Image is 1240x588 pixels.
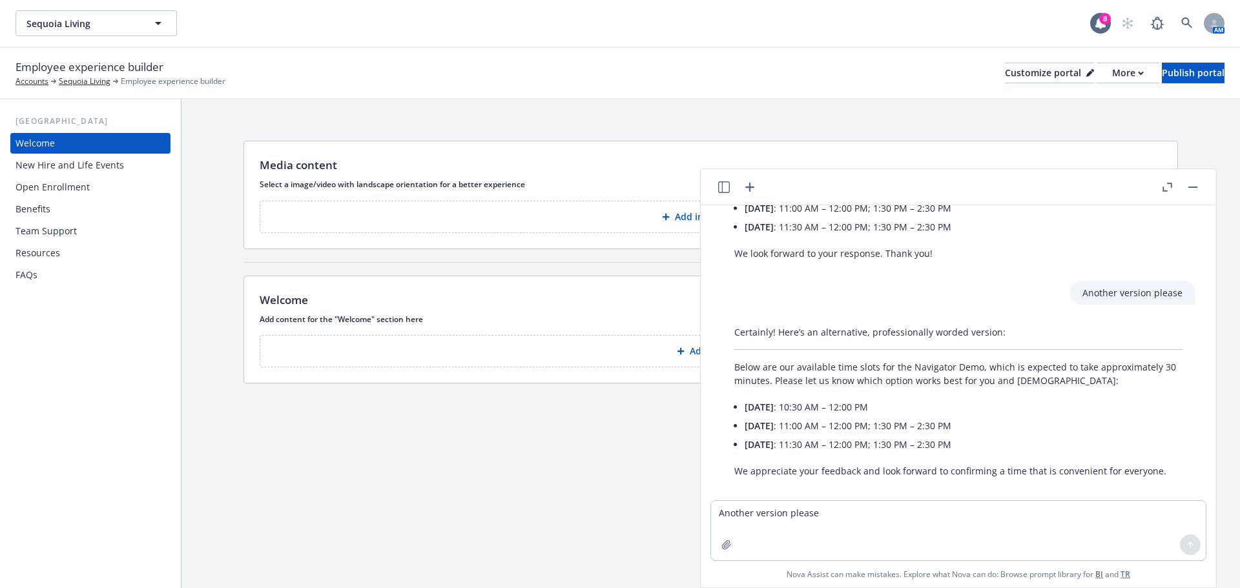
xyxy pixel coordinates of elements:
[260,335,1162,367] button: Add content
[690,345,745,358] p: Add content
[1112,63,1144,83] div: More
[1174,10,1200,36] a: Search
[26,17,138,30] span: Sequoia Living
[1121,569,1130,580] a: TR
[15,243,60,263] div: Resources
[745,398,1183,416] li: : 10:30 AM – 12:00 PM
[15,133,55,154] div: Welcome
[10,177,170,198] a: Open Enrollment
[1082,286,1183,299] p: Another version please
[10,265,170,285] a: FAQs
[15,221,77,241] div: Team Support
[706,561,1211,587] span: Nova Assist can make mistakes. Explore what Nova can do: Browse prompt library for and
[1097,63,1159,83] button: More
[10,221,170,241] a: Team Support
[121,76,225,87] span: Employee experience builder
[745,435,1183,454] li: : 11:30 AM – 12:00 PM; 1:30 PM – 2:30 PM
[1099,13,1111,25] div: 8
[745,416,1183,435] li: : 11:00 AM – 12:00 PM; 1:30 PM – 2:30 PM
[260,201,1162,233] button: Add image or video
[10,133,170,154] a: Welcome
[734,247,1183,260] p: We look forward to your response. Thank you!
[745,420,774,432] span: [DATE]
[734,325,1183,339] p: Certainly! Here’s an alternative, professionally worded version:
[260,157,337,174] p: Media content
[1115,10,1141,36] a: Start snowing
[10,155,170,176] a: New Hire and Life Events
[745,218,1183,236] li: : 11:30 AM – 12:00 PM; 1:30 PM – 2:30 PM
[10,199,170,219] a: Benefits
[260,292,308,309] p: Welcome
[15,10,177,36] button: Sequoia Living
[745,199,1183,218] li: : 11:00 AM – 12:00 PM; 1:30 PM – 2:30 PM
[745,221,774,233] span: [DATE]
[1095,569,1103,580] a: BI
[260,179,1162,190] p: Select a image/video with landscape orientation for a better experience
[1144,10,1170,36] a: Report a Bug
[675,210,760,223] p: Add image or video
[734,464,1183,478] p: We appreciate your feedback and look forward to confirming a time that is convenient for everyone.
[260,314,1162,325] p: Add content for the "Welcome" section here
[745,438,774,451] span: [DATE]
[10,243,170,263] a: Resources
[15,155,124,176] div: New Hire and Life Events
[15,265,37,285] div: FAQs
[745,401,774,413] span: [DATE]
[15,177,90,198] div: Open Enrollment
[15,76,48,87] a: Accounts
[745,202,774,214] span: [DATE]
[59,76,110,87] a: Sequoia Living
[734,360,1183,387] p: Below are our available time slots for the Navigator Demo, which is expected to take approximatel...
[1005,63,1094,83] button: Customize portal
[1162,63,1224,83] button: Publish portal
[15,59,163,76] span: Employee experience builder
[10,115,170,128] div: [GEOGRAPHIC_DATA]
[15,199,50,219] div: Benefits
